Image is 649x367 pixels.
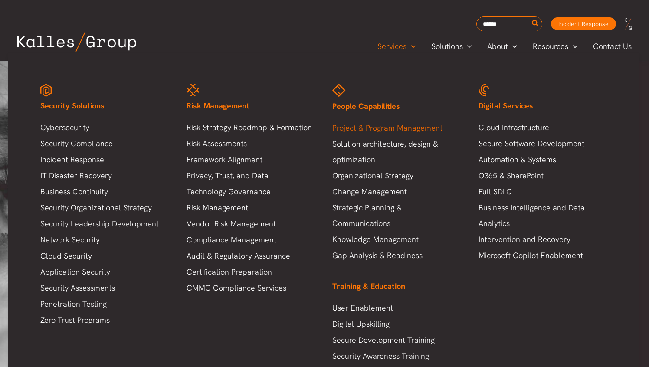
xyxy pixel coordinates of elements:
span: Menu Toggle [463,40,472,53]
a: Business Intelligence and Data Analytics [479,200,607,231]
a: Digital Upskilling [332,316,461,332]
a: Vendor Risk Management [187,216,315,232]
span: Solutions [431,40,463,53]
span: Digital Services [479,101,533,111]
a: Cloud Security [40,248,169,264]
a: Application Security [40,264,169,280]
span: Menu Toggle [508,40,517,53]
nav: Menu [187,120,315,296]
a: Strategic Planning & Communications [332,200,461,231]
span: Contact Us [593,40,632,53]
span: People Capabilities [332,101,400,111]
nav: Primary Site Navigation [370,39,640,53]
a: CMMC Compliance Services [187,280,315,296]
a: Audit & Regulatory Assurance [187,248,315,264]
nav: Menu [332,300,461,364]
a: Secure Software Development [479,136,607,151]
a: Gap Analysis & Readiness [332,248,461,263]
span: About [487,40,508,53]
a: Full SDLC [479,184,607,200]
span: Security Solutions [40,101,105,111]
a: Secure Development Training [332,332,461,348]
a: Business Continuity [40,184,169,200]
a: Penetration Testing [40,296,169,312]
a: ServicesMenu Toggle [370,40,423,53]
a: Privacy, Trust, and Data [187,168,315,183]
a: Microsoft Copilot Enablement [479,248,607,263]
a: Cybersecurity [40,120,169,135]
a: Security Compliance [40,136,169,151]
a: Solution architecture, design & optimization [332,136,461,167]
a: Contact Us [585,40,640,53]
a: AboutMenu Toggle [479,40,525,53]
img: Kalles Group [17,32,136,52]
a: Security Assessments [40,280,169,296]
a: Knowledge Management [332,232,461,247]
button: Search [530,17,541,31]
a: Risk Strategy Roadmap & Formation [187,120,315,135]
span: Services [377,40,406,53]
nav: Menu [332,120,461,263]
a: IT Disaster Recovery [40,168,169,183]
a: O365 & SharePoint [479,168,607,183]
span: Menu Toggle [406,40,416,53]
a: Certification Preparation [187,264,315,280]
span: Risk Management [187,101,249,111]
a: ResourcesMenu Toggle [525,40,585,53]
a: Risk Assessments [187,136,315,151]
a: Network Security [40,232,169,248]
span: Resources [533,40,568,53]
a: Incident Response [551,17,616,30]
a: Incident Response [40,152,169,167]
a: Cloud Infrastructure [479,120,607,135]
a: Intervention and Recovery [479,232,607,247]
a: Security Organizational Strategy [40,200,169,216]
a: Organizational Strategy [332,168,461,183]
a: Zero Trust Programs [40,312,169,328]
a: Automation & Systems [479,152,607,167]
a: SolutionsMenu Toggle [423,40,480,53]
a: Security Leadership Development [40,216,169,232]
nav: Menu [40,120,169,328]
a: User Enablement [332,300,461,316]
a: Framework Alignment [187,152,315,167]
span: Menu Toggle [568,40,577,53]
a: Project & Program Management [332,120,461,136]
a: Technology Governance [187,184,315,200]
a: Security Awareness Training [332,348,461,364]
a: Compliance Management [187,232,315,248]
a: Risk Management [187,200,315,216]
a: Change Management [332,184,461,200]
nav: Menu [479,120,607,263]
span: Training & Education [332,281,405,291]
